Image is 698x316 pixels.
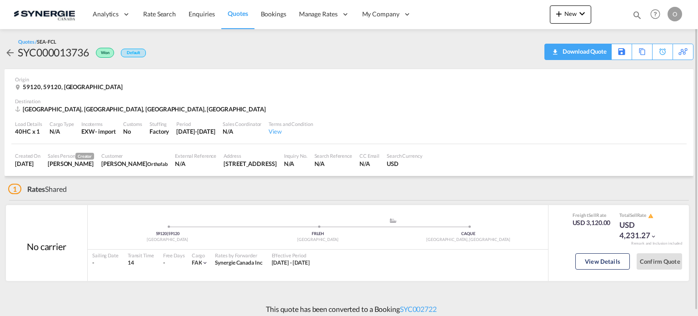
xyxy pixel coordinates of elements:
span: 1 [8,184,21,194]
div: Destination [15,98,683,105]
div: 40HC x 1 [15,127,42,135]
div: [GEOGRAPHIC_DATA], [GEOGRAPHIC_DATA] [393,237,543,243]
div: [GEOGRAPHIC_DATA] [92,237,243,243]
span: 59120 [168,231,179,236]
md-icon: icon-chevron-down [650,233,657,240]
div: No carrier [27,240,66,253]
div: Cargo [192,252,209,259]
div: View [269,127,313,135]
div: Synergie Canada Inc [215,259,262,267]
span: Bookings [261,10,286,18]
div: Origin [15,76,683,83]
button: Confirm Quote [637,253,682,270]
span: Orthofab [147,161,168,167]
div: CAQUE, Quebec City, QC, Americas [15,105,268,113]
div: External Reference [175,152,216,159]
p: This quote has been converted to a Booking [261,304,437,314]
span: FAK [192,259,202,266]
div: Help [648,6,668,23]
span: New [553,10,588,17]
div: Quotes /SEA-FCL [18,38,56,45]
div: O [668,7,682,21]
div: Shared [8,184,67,194]
div: Save As Template [612,44,632,60]
div: Maurice Lecuyer [101,160,168,168]
div: 1 Aug 2025 [15,160,40,168]
div: Free Days [163,252,185,259]
a: SYC002722 [400,305,437,313]
div: EXW [81,127,95,135]
div: Download Quote [560,44,607,59]
div: Total Rate [619,212,665,219]
div: Quote PDF is not available at this time [549,44,607,59]
div: N/A [359,160,379,168]
span: Enquiries [189,10,215,18]
div: Search Reference [314,152,352,159]
div: icon-magnify [632,10,642,24]
span: Help [648,6,663,22]
div: Incoterms [81,120,116,127]
div: Address [224,152,276,159]
div: N/A [314,160,352,168]
div: Created On [15,152,40,159]
div: [GEOGRAPHIC_DATA] [243,237,393,243]
div: Remark and Inclusion included [624,241,689,246]
div: USD [387,160,423,168]
div: N/A [50,127,74,135]
div: Load Details [15,120,42,127]
div: N/A [175,160,216,168]
div: - import [95,127,116,135]
span: [DATE] - [DATE] [272,259,310,266]
span: Sell [588,212,596,218]
span: Sell [630,212,637,218]
span: Rate Search [143,10,176,18]
button: icon-alert [647,212,653,219]
div: Inquiry No. [284,152,307,159]
div: Won [89,45,116,60]
div: USD 3,120.00 [573,218,611,227]
div: Customs [123,120,142,127]
button: View Details [575,253,630,270]
div: N/A [223,127,261,135]
div: - [163,259,165,267]
span: 59120, 59120, [GEOGRAPHIC_DATA] [23,83,123,90]
div: 14 [128,259,154,267]
div: CC Email [359,152,379,159]
span: Quotes [228,10,248,17]
div: Sailing Date [92,252,119,259]
div: Transit Time [128,252,154,259]
span: Synergie Canada Inc [215,259,262,266]
div: Default [121,49,146,57]
div: 2160 Rue de Celles Québec QC G2C 1X8 Canada [224,160,276,168]
button: icon-plus 400-fgNewicon-chevron-down [550,5,591,24]
div: Search Currency [387,152,423,159]
div: icon-arrow-left [5,45,18,60]
md-icon: assets/icons/custom/ship-fill.svg [388,218,399,223]
div: Download Quote [549,44,607,59]
span: Rates [27,185,45,193]
md-icon: icon-chevron-down [577,8,588,19]
span: Manage Rates [299,10,338,19]
span: 59120 [156,231,168,236]
div: Stuffing [150,120,169,127]
md-icon: icon-chevron-down [202,260,208,266]
md-icon: icon-alert [648,213,653,219]
md-icon: icon-magnify [632,10,642,20]
div: Adriana Groposila [48,160,94,168]
div: Terms and Condition [269,120,313,127]
div: CAQUE [393,231,543,237]
md-icon: icon-arrow-left [5,47,15,58]
div: 59120, 59120, France [15,83,125,91]
div: Period [176,120,215,127]
div: Factory Stuffing [150,127,169,135]
div: Cargo Type [50,120,74,127]
md-icon: icon-download [549,45,560,52]
div: Customer [101,152,168,159]
div: USD 4,231.27 [619,220,665,241]
div: Rates by Forwarder [215,252,262,259]
div: N/A [284,160,307,168]
span: My Company [362,10,399,19]
div: Sales Person [48,152,94,160]
span: Creator [75,153,94,160]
